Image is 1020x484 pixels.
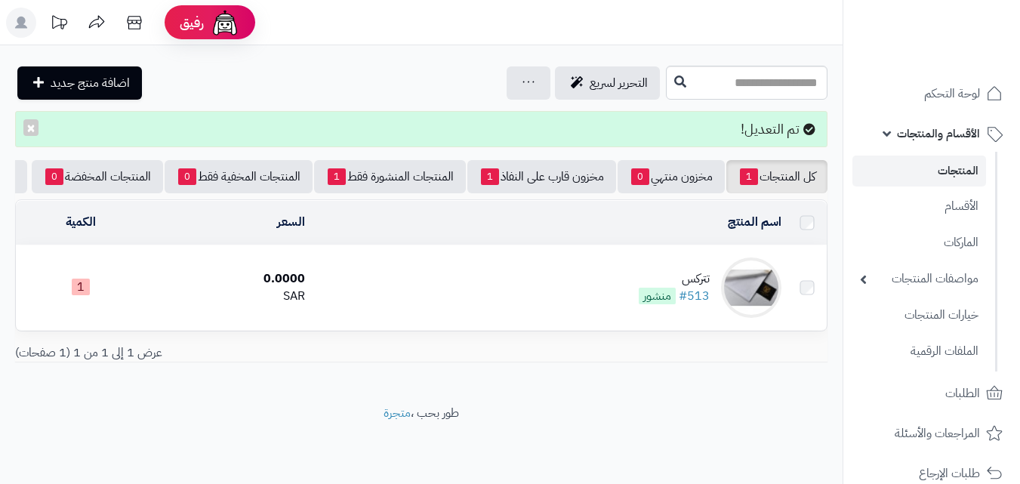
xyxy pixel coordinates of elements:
span: 1 [740,168,758,185]
a: #513 [679,287,710,305]
span: منشور [639,288,676,304]
span: 0 [45,168,63,185]
a: كل المنتجات1 [726,160,827,193]
a: اسم المنتج [728,213,781,231]
a: الماركات [852,227,986,259]
div: تم التعديل! [15,111,827,147]
span: التحرير لسريع [590,74,648,92]
a: مواصفات المنتجات [852,263,986,295]
span: لوحة التحكم [924,83,980,104]
a: مخزون منتهي0 [618,160,725,193]
img: logo-2.png [917,41,1006,72]
img: تتركس [721,257,781,318]
span: طلبات الإرجاع [919,463,980,484]
span: المراجعات والأسئلة [895,423,980,444]
a: تحديثات المنصة [40,8,78,42]
div: عرض 1 إلى 1 من 1 (1 صفحات) [4,344,421,362]
span: الأقسام والمنتجات [897,123,980,144]
img: ai-face.png [210,8,240,38]
a: المنتجات المخفية فقط0 [165,160,313,193]
a: السعر [277,213,305,231]
a: خيارات المنتجات [852,299,986,331]
a: المنتجات المنشورة فقط1 [314,160,466,193]
a: الأقسام [852,190,986,223]
a: لوحة التحكم [852,76,1011,112]
a: المنتجات المخفضة0 [32,160,163,193]
span: رفيق [180,14,204,32]
span: 1 [72,279,90,295]
div: تتركس [639,270,710,288]
span: 0 [631,168,649,185]
a: التحرير لسريع [555,66,660,100]
span: 0 [178,168,196,185]
a: الملفات الرقمية [852,335,986,368]
a: المراجعات والأسئلة [852,415,1011,452]
a: الكمية [66,213,96,231]
a: مخزون قارب على النفاذ1 [467,160,616,193]
span: 1 [481,168,499,185]
a: المنتجات [852,156,986,187]
button: × [23,119,39,136]
span: 1 [328,168,346,185]
span: اضافة منتج جديد [51,74,130,92]
a: اضافة منتج جديد [17,66,142,100]
a: الطلبات [852,375,1011,412]
div: SAR [152,288,305,305]
a: متجرة [384,404,411,422]
span: الطلبات [945,383,980,404]
div: 0.0000 [152,270,305,288]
